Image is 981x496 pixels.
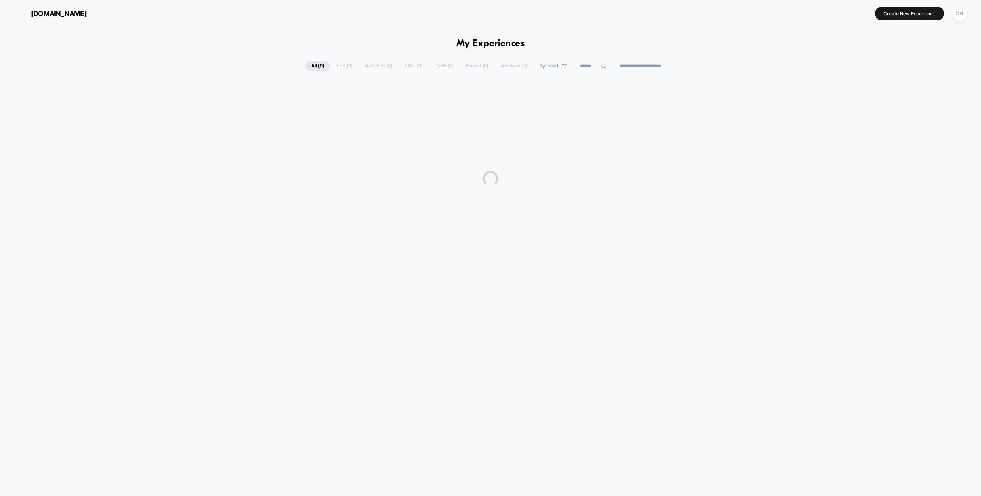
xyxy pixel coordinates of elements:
button: Create New Experience [875,7,944,20]
button: [DOMAIN_NAME] [11,7,89,20]
span: [DOMAIN_NAME] [31,10,87,18]
h1: My Experiences [456,38,525,49]
span: By Label [540,63,558,69]
div: OH [952,6,967,21]
button: OH [950,6,970,21]
span: All ( 0 ) [305,61,330,71]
